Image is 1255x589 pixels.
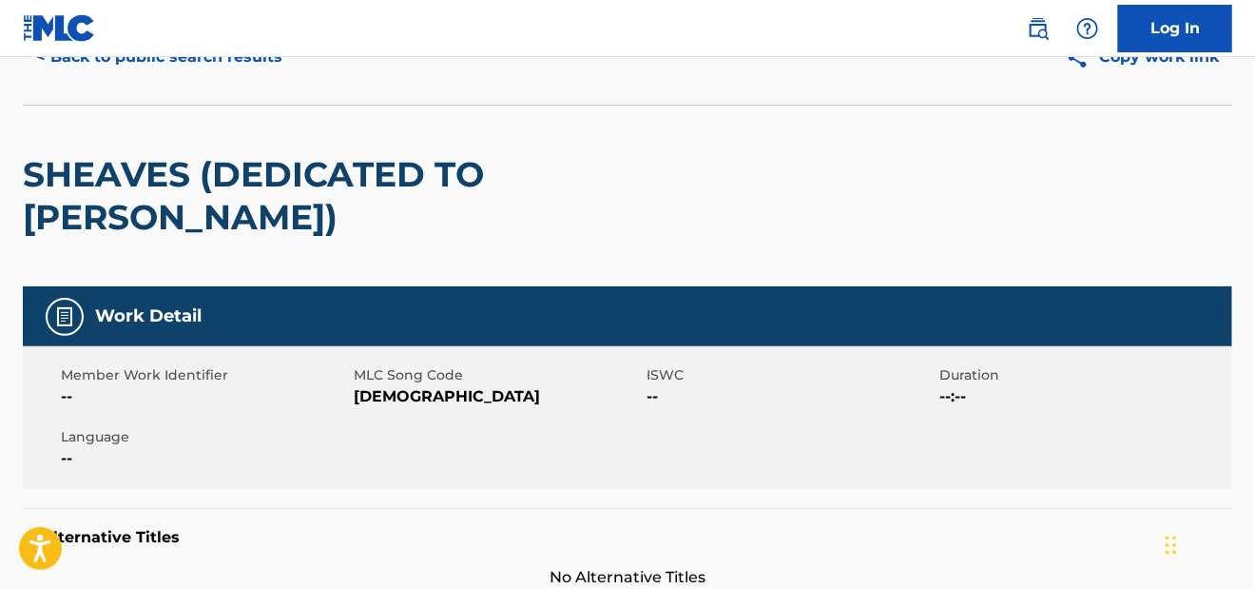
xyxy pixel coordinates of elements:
span: --:-- [939,385,1227,408]
span: Language [61,427,349,447]
span: -- [647,385,935,408]
img: Work Detail [53,305,76,328]
span: -- [61,385,349,408]
span: MLC Song Code [354,365,642,385]
iframe: Chat Widget [1160,498,1255,589]
img: help [1076,17,1099,40]
div: Help [1069,10,1107,48]
h5: Work Detail [95,305,202,327]
span: [DEMOGRAPHIC_DATA] [354,385,642,408]
div: Drag [1166,517,1177,574]
a: Public Search [1019,10,1057,48]
span: Duration [939,365,1227,385]
h2: SHEAVES (DEDICATED TO [PERSON_NAME]) [23,153,748,239]
span: Member Work Identifier [61,365,349,385]
button: Copy work link [1052,33,1232,81]
span: No Alternative Titles [23,566,1232,589]
button: < Back to public search results [23,33,296,81]
span: -- [61,447,349,470]
span: ISWC [647,365,935,385]
img: search [1027,17,1050,40]
img: Copy work link [1066,46,1099,69]
img: MLC Logo [23,14,96,42]
h5: Alternative Titles [42,528,1213,547]
a: Log In [1118,5,1232,52]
